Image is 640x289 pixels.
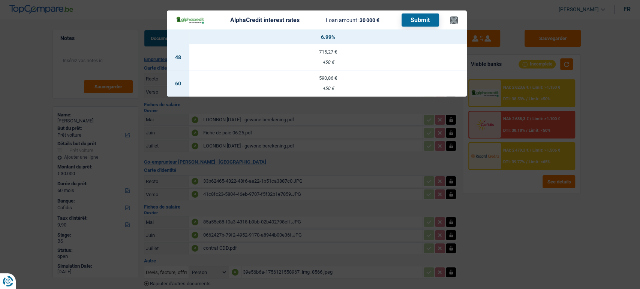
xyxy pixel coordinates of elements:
td: 48 [167,44,189,70]
span: 30 000 € [360,17,379,23]
div: 450 € [189,86,467,91]
div: 590,86 € [189,76,467,80]
button: Submit [402,13,439,27]
img: AlphaCredit [176,16,204,24]
th: 6.99% [189,30,467,44]
span: Loan amount: [326,17,358,23]
div: 715,27 € [189,49,467,54]
button: × [450,16,458,24]
div: AlphaCredit interest rates [230,17,300,23]
div: 450 € [189,60,467,65]
td: 60 [167,70,189,97]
